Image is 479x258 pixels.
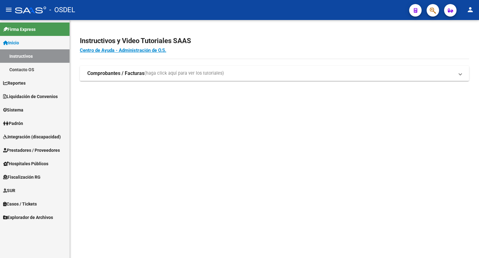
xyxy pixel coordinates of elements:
[3,93,58,100] span: Liquidación de Convenios
[3,133,61,140] span: Integración (discapacidad)
[3,201,37,207] span: Casos / Tickets
[3,39,19,46] span: Inicio
[87,70,144,77] strong: Comprobantes / Facturas
[3,160,48,167] span: Hospitales Públicos
[49,3,75,17] span: - OSDEL
[458,237,473,252] iframe: Intercom live chat
[3,214,53,221] span: Explorador de Archivos
[80,35,469,47] h2: Instructivos y Video Tutoriales SAAS
[3,120,23,127] span: Padrón
[144,70,224,77] span: (haga click aquí para ver los tutoriales)
[80,66,469,81] mat-expansion-panel-header: Comprobantes / Facturas(haga click aquí para ver los tutoriales)
[3,147,60,154] span: Prestadores / Proveedores
[80,47,166,53] a: Centro de Ayuda - Administración de O.S.
[5,6,12,13] mat-icon: menu
[3,174,41,181] span: Fiscalización RG
[3,80,26,87] span: Reportes
[3,187,15,194] span: SUR
[3,26,36,33] span: Firma Express
[3,107,23,113] span: Sistema
[467,6,474,13] mat-icon: person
